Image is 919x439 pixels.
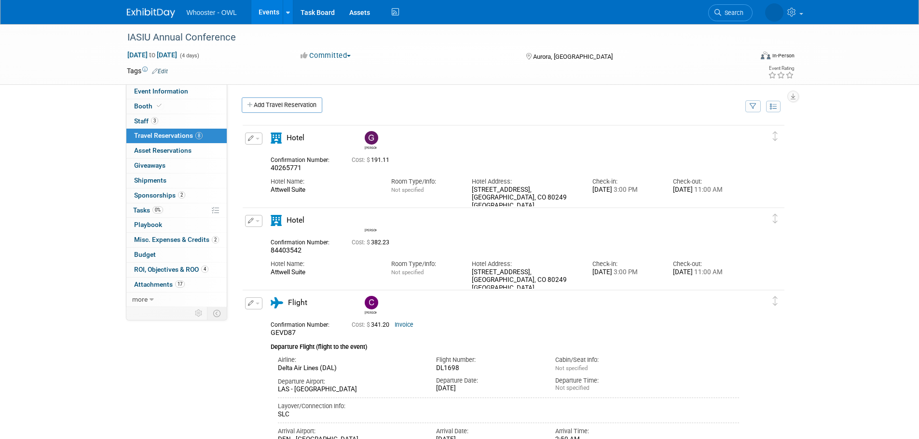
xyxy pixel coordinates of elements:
div: Check-in: [592,260,658,268]
div: Check-in: [592,177,658,186]
div: Cabin/Seat Info: [555,356,660,364]
div: Hotel Name: [271,177,377,186]
div: [STREET_ADDRESS],‌ [GEOGRAPHIC_DATA],‌‌ CO‌ 80249 [GEOGRAPHIC_DATA] [472,268,578,293]
img: Ronald Lifton [365,213,378,227]
div: [DATE] [592,186,658,194]
div: Check-out: [673,260,739,268]
a: Invoice [395,321,413,328]
a: Tasks0% [126,203,227,218]
span: 382.23 [352,239,393,246]
span: 191.11 [352,157,393,163]
div: Clare Louise Southcombe [362,296,379,315]
img: Ronald Lifton [765,3,783,22]
span: Staff [134,117,158,125]
i: Hotel [271,215,282,226]
div: Not specified [555,385,660,392]
div: Gary LaFond [365,145,377,150]
div: Attwell Suite [271,186,377,194]
div: [DATE] [436,385,541,393]
span: Cost: $ [352,239,371,246]
span: Playbook [134,221,162,228]
div: Confirmation Number: [271,154,337,164]
a: Asset Reservations [126,144,227,158]
td: Tags [127,66,168,76]
span: 341.20 [352,321,393,328]
td: Personalize Event Tab Strip [191,307,207,319]
div: In-Person [772,52,795,59]
div: LAS - [GEOGRAPHIC_DATA] [278,386,422,394]
span: Not specified [555,365,588,372]
a: Booth [126,99,227,114]
a: more [126,293,227,307]
span: Travel Reservations [134,132,203,139]
span: 4 [201,266,208,273]
span: Tasks [133,206,163,214]
span: Asset Reservations [134,146,192,154]
span: Hotel [287,216,304,225]
span: GEVD87 [271,329,296,336]
span: Not specified [391,186,424,193]
span: 11:00 AM [693,186,723,193]
span: (4 days) [179,53,199,59]
div: Confirmation Number: [271,319,337,329]
span: Attachments [134,280,185,288]
a: Misc. Expenses & Credits2 [126,233,227,247]
div: Attwell Suite [271,268,377,277]
i: Click and drag to move item [773,132,778,141]
a: Travel Reservations8 [126,129,227,143]
span: [DATE] [DATE] [127,51,178,59]
a: Giveaways [126,159,227,173]
span: Aurora, [GEOGRAPHIC_DATA] [533,53,613,60]
div: Check-out: [673,177,739,186]
span: Search [721,9,743,16]
span: Event Information [134,87,188,95]
a: Shipments [126,173,227,188]
span: 0% [152,206,163,213]
div: Hotel Address: [472,177,578,186]
div: Event Rating [768,66,794,71]
div: Room Type/Info: [391,177,457,186]
div: Ronald Lifton [362,213,379,232]
div: Event Format [696,50,795,65]
span: 3:00 PM [612,186,638,193]
div: Departure Airport: [278,377,422,386]
span: 3 [151,117,158,124]
a: Playbook [126,218,227,232]
i: Filter by Traveler [750,104,756,110]
div: Hotel Address: [472,260,578,268]
a: Sponsorships2 [126,188,227,203]
span: Giveaways [134,161,165,169]
span: to [148,51,157,59]
div: IASIU Annual Conference [124,29,738,46]
span: Not specified [391,269,424,276]
a: Staff3 [126,114,227,129]
span: ROI, Objectives & ROO [134,266,208,273]
span: 40265771 [271,164,302,172]
div: Ronald Lifton [365,227,377,232]
i: Click and drag to move item [773,296,778,306]
a: Attachments17 [126,278,227,292]
div: SLC [278,411,740,419]
div: Clare Louise Southcombe [365,309,377,315]
div: Departure Time: [555,376,660,385]
span: 84403542 [271,246,302,254]
i: Booth reservation complete [157,103,162,108]
a: Add Travel Reservation [242,97,322,113]
div: Hotel Name: [271,260,377,268]
div: Arrival Airport: [278,427,422,436]
a: Budget [126,248,227,262]
span: Whooster - OWL [187,9,237,16]
span: 2 [178,191,185,199]
i: Hotel [271,133,282,144]
span: 17 [175,280,185,288]
a: ROI, Objectives & ROO4 [126,263,227,277]
span: 2 [212,236,219,243]
button: Committed [297,51,355,61]
a: Event Information [126,84,227,99]
span: 8 [195,132,203,139]
div: Departure Date: [436,376,541,385]
span: Hotel [287,133,304,142]
div: [DATE] [592,268,658,277]
span: 3:00 PM [612,268,638,276]
img: ExhibitDay [127,8,175,18]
